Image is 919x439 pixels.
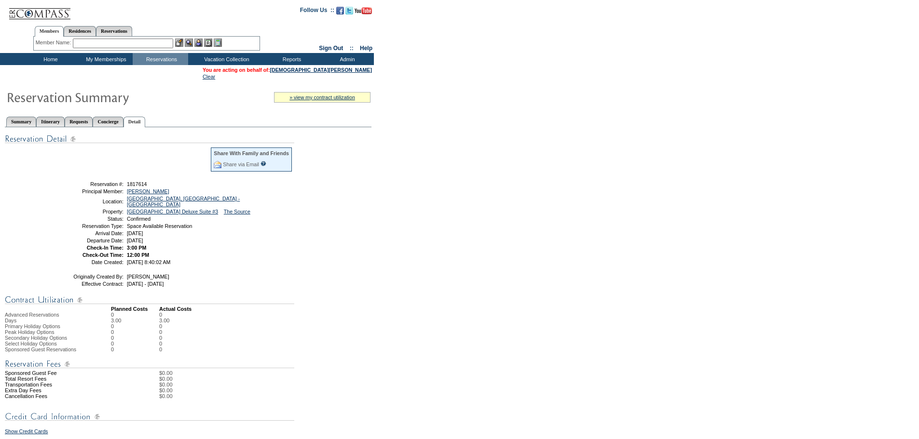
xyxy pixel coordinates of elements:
a: The Source [224,209,250,214]
a: Sign Out [319,45,343,52]
img: View [185,39,193,47]
td: 0 [111,335,159,341]
td: $0.00 [159,370,371,376]
td: Principal Member: [55,188,123,194]
img: Reservations [204,39,212,47]
td: Planned Costs [111,306,159,312]
td: Follow Us :: [300,6,334,17]
div: Share With Family and Friends [214,150,289,156]
td: 0 [111,341,159,346]
td: 0 [159,312,169,318]
span: [PERSON_NAME] [127,274,169,279]
td: Effective Contract: [55,281,123,287]
img: Reservaton Summary [6,87,199,106]
a: Reservations [96,26,132,36]
td: Departure Date: [55,238,123,243]
td: Reservation #: [55,181,123,187]
td: Home [22,53,77,65]
span: 1817614 [127,181,147,187]
img: b_edit.gif [175,39,183,47]
td: Vacation Collection [188,53,263,65]
a: Show Credit Cards [5,428,48,434]
img: Become our fan on Facebook [336,7,344,14]
a: Requests [65,117,93,127]
td: Extra Day Fees [5,387,111,393]
a: Clear [203,74,215,80]
td: Cancellation Fees [5,393,111,399]
td: Actual Costs [159,306,371,312]
img: Subscribe to our YouTube Channel [355,7,372,14]
input: What is this? [261,161,266,166]
td: Arrival Date: [55,230,123,236]
img: Follow us on Twitter [345,7,353,14]
span: Confirmed [127,216,151,222]
span: [DATE] [127,230,143,236]
td: $0.00 [159,376,371,382]
td: 0 [111,329,159,335]
img: Credit Card Information [5,411,294,423]
td: Reports [263,53,318,65]
td: Admin [318,53,374,65]
td: Reservation Type: [55,223,123,229]
td: 0 [159,346,169,352]
a: Concierge [93,117,123,127]
td: $0.00 [159,382,371,387]
img: b_calculator.gif [214,39,222,47]
td: Reservations [133,53,188,65]
a: Residences [64,26,96,36]
strong: Check-Out Time: [82,252,123,258]
a: Share via Email [223,161,259,167]
div: Member Name: [36,39,73,47]
span: Space Available Reservation [127,223,192,229]
td: 0 [111,323,159,329]
a: [GEOGRAPHIC_DATA] Deluxe Suite #3 [127,209,218,214]
td: Total Resort Fees [5,376,111,382]
span: [DATE] 8:40:02 AM [127,259,170,265]
img: Reservation Fees [5,358,294,370]
span: :: [350,45,354,52]
span: 12:00 PM [127,252,149,258]
a: Follow us on Twitter [345,10,353,15]
td: Transportation Fees [5,382,111,387]
span: You are acting on behalf of: [203,67,372,73]
a: [GEOGRAPHIC_DATA], [GEOGRAPHIC_DATA] - [GEOGRAPHIC_DATA] [127,196,240,207]
td: 3.00 [111,318,159,323]
span: Peak Holiday Options [5,329,54,335]
td: 0 [159,323,169,329]
span: Select Holiday Options [5,341,57,346]
td: 0 [159,329,169,335]
a: Detail [123,117,146,127]
span: Advanced Reservations [5,312,59,318]
a: [DEMOGRAPHIC_DATA][PERSON_NAME] [270,67,372,73]
td: 0 [111,312,159,318]
a: Members [35,26,64,37]
img: Contract Utilization [5,294,294,306]
td: My Memberships [77,53,133,65]
a: Itinerary [36,117,65,127]
td: Location: [55,196,123,207]
td: 0 [111,346,159,352]
td: Sponsored Guest Fee [5,370,111,376]
td: Status: [55,216,123,222]
a: Subscribe to our YouTube Channel [355,10,372,15]
td: 0 [159,341,169,346]
td: Originally Created By: [55,274,123,279]
td: $0.00 [159,387,371,393]
td: 0 [159,335,169,341]
td: 3.00 [159,318,169,323]
a: [PERSON_NAME] [127,188,169,194]
span: Secondary Holiday Options [5,335,67,341]
span: 3:00 PM [127,245,146,251]
td: Property: [55,209,123,214]
span: [DATE] - [DATE] [127,281,164,287]
a: Help [360,45,372,52]
a: Summary [6,117,36,127]
span: Days [5,318,16,323]
span: Primary Holiday Options [5,323,60,329]
img: Reservation Detail [5,133,294,145]
img: Impersonate [194,39,203,47]
span: Sponsored Guest Reservations [5,346,76,352]
span: [DATE] [127,238,143,243]
td: Date Created: [55,259,123,265]
a: » view my contract utilization [289,94,355,100]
